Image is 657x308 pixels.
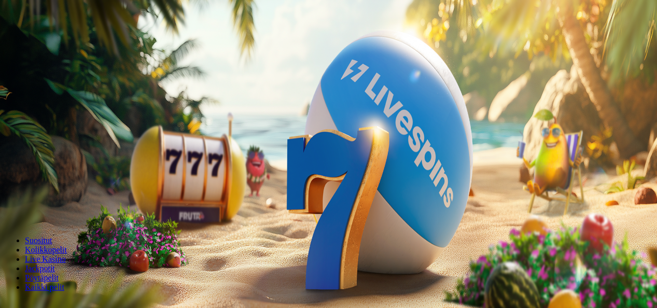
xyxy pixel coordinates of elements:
[25,245,67,254] a: Kolikkopelit
[25,273,59,282] span: Pöytäpelit
[25,255,66,263] a: Live Kasino
[4,218,653,292] nav: Lobby
[25,283,64,291] span: Kaikki pelit
[25,236,52,245] a: Suositut
[25,264,55,273] a: Jackpotit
